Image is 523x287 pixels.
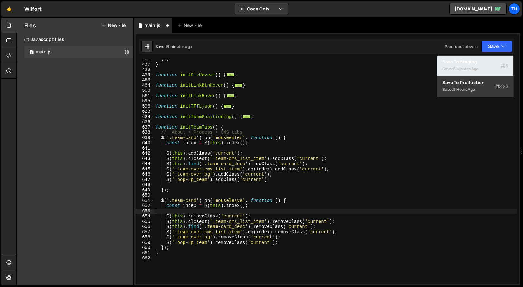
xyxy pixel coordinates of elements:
div: 649 [136,188,154,193]
div: 596 [136,104,154,109]
div: 595 [136,98,154,104]
div: Prod is out of sync [445,44,478,49]
div: 3 minutes ago [454,66,478,71]
div: New File [178,22,204,29]
a: [DOMAIN_NAME] [449,3,507,15]
div: Saved [155,44,192,49]
div: 438 [136,67,154,72]
div: 643 [136,156,154,162]
span: S [495,83,508,90]
div: 16468/44594.js [24,46,133,58]
div: 645 [136,167,154,172]
button: Code Only [235,3,288,15]
div: 646 [136,172,154,177]
div: 638 [136,130,154,135]
span: S [500,63,508,69]
div: 463 [136,77,154,83]
span: ... [234,83,242,87]
div: 655 [136,219,154,224]
div: 640 [136,140,154,146]
button: Save [481,41,512,52]
div: 641 [136,146,154,151]
span: 1 [30,50,34,55]
div: 3 minutes ago [167,44,192,49]
span: ... [226,73,234,76]
div: 636 [136,119,154,125]
div: 464 [136,83,154,88]
a: 🤙 [1,1,17,17]
div: 657 [136,230,154,235]
div: Wilfort [24,5,42,13]
div: Save to Staging [442,59,508,65]
div: 642 [136,151,154,156]
div: 637 [136,125,154,130]
div: main.js [36,49,52,55]
div: 659 [136,240,154,245]
div: 650 [136,193,154,198]
span: ... [226,94,234,97]
div: 658 [136,235,154,240]
div: 656 [136,224,154,230]
div: 660 [136,245,154,250]
h2: Files [24,22,36,29]
div: 652 [136,203,154,209]
div: 639 [136,135,154,141]
div: 439 [136,72,154,78]
div: 561 [136,93,154,99]
div: 648 [136,182,154,188]
div: 661 [136,250,154,256]
div: 437 [136,62,154,67]
div: 560 [136,88,154,93]
div: main.js [145,22,160,29]
div: Saved [442,86,508,93]
div: Save to Production [442,79,508,86]
span: ... [223,104,232,108]
div: Javascript files [17,33,133,46]
div: 662 [136,256,154,261]
span: ... [242,115,251,118]
div: 5 hours ago [454,87,475,92]
div: 653 [136,209,154,214]
button: Save to StagingS Saved3 minutes ago [437,56,513,76]
div: 647 [136,177,154,183]
button: New File [102,23,126,28]
button: Save to ProductionS Saved5 hours ago [437,76,513,97]
div: 624 [136,114,154,120]
a: Th [508,3,520,15]
div: 623 [136,109,154,114]
div: 654 [136,214,154,219]
div: 644 [136,161,154,167]
div: 651 [136,198,154,204]
div: Saved [442,65,508,73]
